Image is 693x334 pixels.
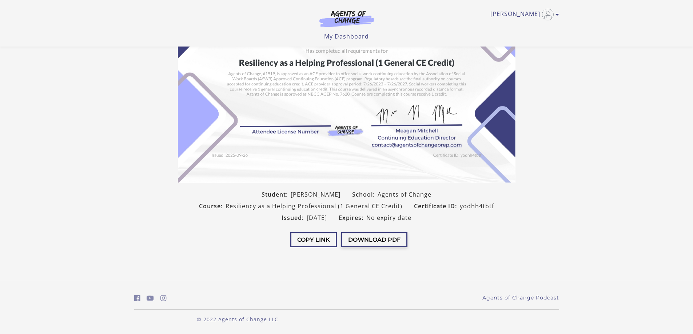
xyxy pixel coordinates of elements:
span: Resiliency as a Helping Professional (1 General CE Credit) [226,202,402,210]
span: No expiry date [366,213,411,222]
span: Expires: [339,213,366,222]
span: [PERSON_NAME] [291,190,340,199]
p: © 2022 Agents of Change LLC [134,315,341,323]
span: Issued: [282,213,307,222]
a: Agents of Change Podcast [482,294,559,302]
a: https://www.instagram.com/agentsofchangeprep/ (Open in a new window) [160,293,167,303]
span: [DATE] [307,213,327,222]
img: Agents of Change Logo [312,10,382,27]
i: https://www.youtube.com/c/AgentsofChangeTestPrepbyMeaganMitchell (Open in a new window) [147,295,154,302]
span: School: [352,190,378,199]
span: Student: [262,190,291,199]
a: My Dashboard [324,32,369,40]
a: https://www.youtube.com/c/AgentsofChangeTestPrepbyMeaganMitchell (Open in a new window) [147,293,154,303]
a: https://www.facebook.com/groups/aswbtestprep (Open in a new window) [134,293,140,303]
button: Copy Link [290,232,337,247]
i: https://www.facebook.com/groups/aswbtestprep (Open in a new window) [134,295,140,302]
span: Course: [199,202,226,210]
button: Download PDF [341,232,407,247]
i: https://www.instagram.com/agentsofchangeprep/ (Open in a new window) [160,295,167,302]
span: yodhh4tbtf [460,202,494,210]
a: Toggle menu [490,9,555,20]
span: Agents of Change [378,190,431,199]
span: Certificate ID: [414,202,460,210]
